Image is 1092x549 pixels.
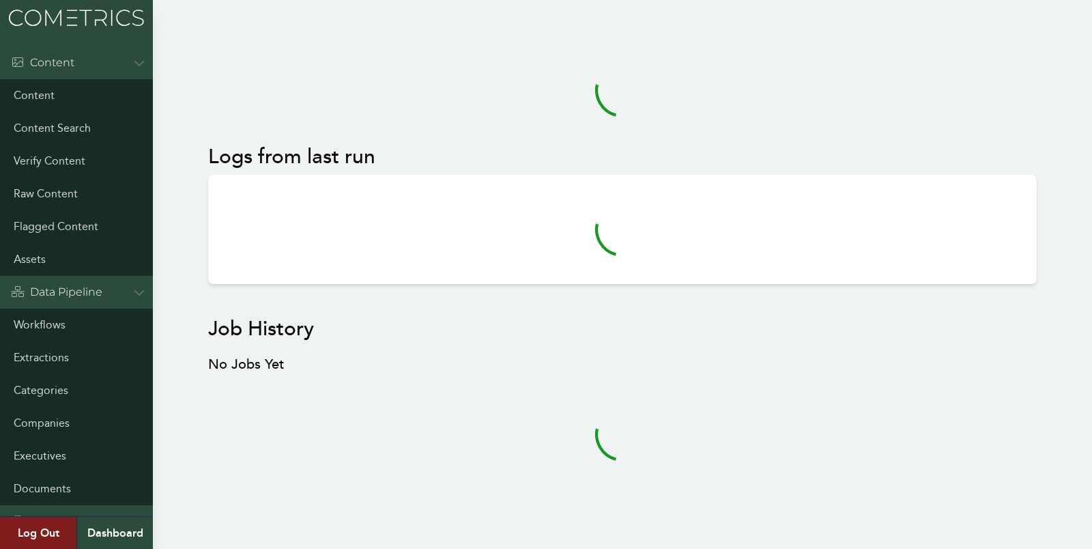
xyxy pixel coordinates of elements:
div: Content [11,55,74,71]
a: Dashboard [76,517,153,549]
h2: Logs from last run [208,145,1036,169]
h2: Job History [208,317,1036,341]
svg: audio-loading [595,63,650,117]
h3: No Jobs Yet [208,355,1036,374]
div: Admin [11,513,67,530]
svg: audio-loading [595,202,650,257]
div: Data Pipeline [11,284,102,300]
svg: audio-loading [595,407,650,462]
